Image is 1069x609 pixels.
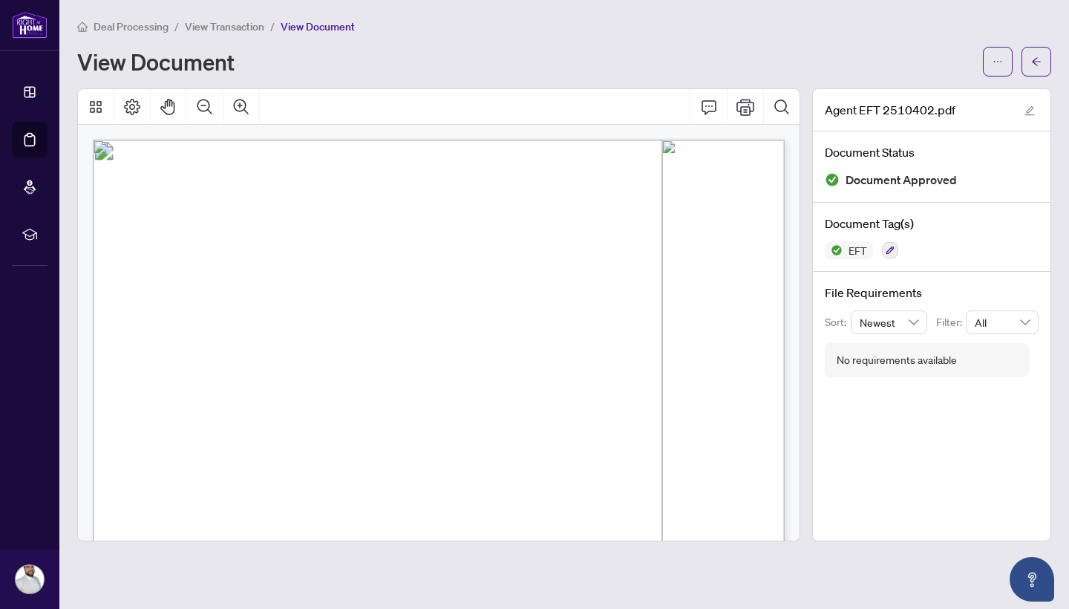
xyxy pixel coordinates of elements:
p: Sort: [825,314,851,330]
span: Document Approved [846,170,957,190]
h4: File Requirements [825,284,1039,302]
div: No requirements available [837,352,957,368]
h4: Document Status [825,143,1039,161]
span: home [77,22,88,32]
span: edit [1024,105,1035,116]
span: All [975,311,1030,333]
span: ellipsis [993,56,1003,67]
span: Deal Processing [94,20,169,33]
li: / [174,18,179,35]
h1: View Document [77,50,235,74]
img: Status Icon [825,241,843,259]
h4: Document Tag(s) [825,215,1039,232]
img: Profile Icon [16,565,44,593]
button: Open asap [1010,557,1054,602]
span: Newest [860,311,919,333]
span: arrow-left [1031,56,1042,67]
img: logo [12,11,48,39]
span: View Transaction [185,20,264,33]
span: Agent EFT 2510402.pdf [825,101,955,119]
p: Filter: [936,314,966,330]
span: View Document [281,20,355,33]
li: / [270,18,275,35]
img: Document Status [825,172,840,187]
span: EFT [843,245,873,255]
